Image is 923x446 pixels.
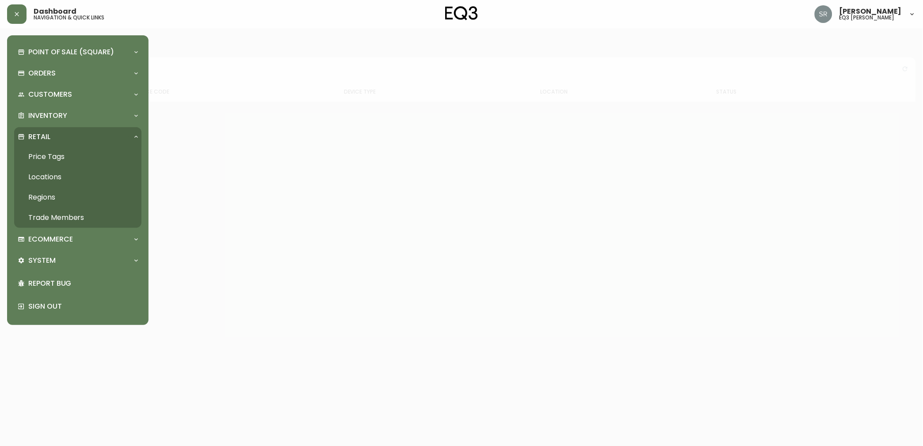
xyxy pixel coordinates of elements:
[14,42,141,62] div: Point of Sale (Square)
[14,251,141,270] div: System
[14,208,141,228] a: Trade Members
[14,295,141,318] div: Sign Out
[28,111,67,121] p: Inventory
[839,8,902,15] span: [PERSON_NAME]
[34,8,76,15] span: Dashboard
[28,234,73,244] p: Ecommerce
[14,230,141,249] div: Ecommerce
[14,64,141,83] div: Orders
[28,256,56,265] p: System
[14,167,141,187] a: Locations
[14,147,141,167] a: Price Tags
[28,302,138,311] p: Sign Out
[445,6,478,20] img: logo
[14,187,141,208] a: Regions
[14,127,141,147] div: Retail
[34,15,104,20] h5: navigation & quick links
[28,279,138,288] p: Report Bug
[28,90,72,99] p: Customers
[28,68,56,78] p: Orders
[14,85,141,104] div: Customers
[839,15,895,20] h5: eq3 [PERSON_NAME]
[28,132,50,142] p: Retail
[815,5,832,23] img: ecb3b61e70eec56d095a0ebe26764225
[14,272,141,295] div: Report Bug
[28,47,114,57] p: Point of Sale (Square)
[14,106,141,125] div: Inventory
